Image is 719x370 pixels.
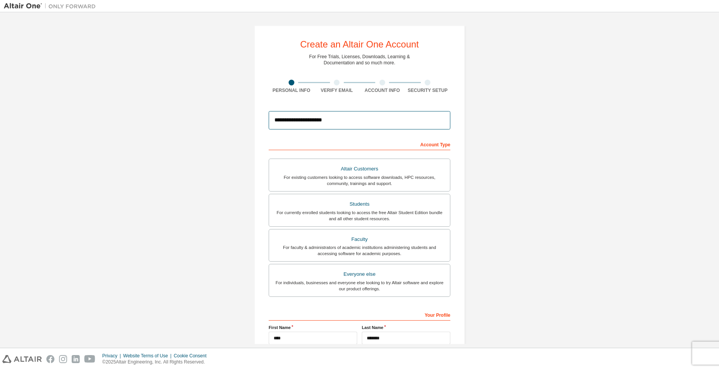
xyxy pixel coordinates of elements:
div: Everyone else [274,269,445,280]
div: Students [274,199,445,210]
img: youtube.svg [84,355,95,363]
div: Cookie Consent [174,353,211,359]
div: Privacy [102,353,123,359]
div: Account Type [269,138,450,150]
div: Personal Info [269,87,314,93]
img: linkedin.svg [72,355,80,363]
div: Faculty [274,234,445,245]
div: Altair Customers [274,164,445,174]
label: Last Name [362,324,450,331]
div: Create an Altair One Account [300,40,419,49]
div: Account Info [359,87,405,93]
label: First Name [269,324,357,331]
div: For currently enrolled students looking to access the free Altair Student Edition bundle and all ... [274,210,445,222]
div: Verify Email [314,87,360,93]
img: instagram.svg [59,355,67,363]
p: © 2025 Altair Engineering, Inc. All Rights Reserved. [102,359,211,365]
img: altair_logo.svg [2,355,42,363]
div: For existing customers looking to access software downloads, HPC resources, community, trainings ... [274,174,445,187]
div: Security Setup [405,87,451,93]
div: For faculty & administrators of academic institutions administering students and accessing softwa... [274,244,445,257]
div: Your Profile [269,308,450,321]
div: Website Terms of Use [123,353,174,359]
div: For Free Trials, Licenses, Downloads, Learning & Documentation and so much more. [309,54,410,66]
img: facebook.svg [46,355,54,363]
img: Altair One [4,2,100,10]
div: For individuals, businesses and everyone else looking to try Altair software and explore our prod... [274,280,445,292]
